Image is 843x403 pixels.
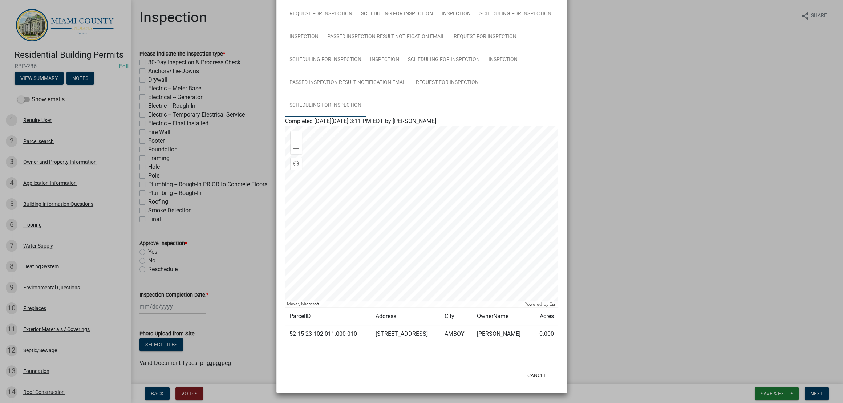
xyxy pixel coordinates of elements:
[437,3,475,26] a: Inspection
[285,301,523,307] div: Maxar, Microsoft
[371,308,440,325] td: Address
[522,369,552,382] button: Cancel
[412,71,483,94] a: Request for Inspection
[285,48,366,72] a: Scheduling for Inspection
[449,25,521,49] a: Request for Inspection
[440,308,473,325] td: City
[366,48,404,72] a: Inspection
[285,25,323,49] a: Inspection
[371,325,440,343] td: [STREET_ADDRESS]
[285,308,371,325] td: ParcelID
[532,308,558,325] td: Acres
[285,118,436,125] span: Completed [DATE][DATE] 3:11 PM EDT by [PERSON_NAME]
[285,3,357,26] a: Request for Inspection
[291,158,302,170] div: Find my location
[473,308,532,325] td: OwnerName
[291,143,302,154] div: Zoom out
[291,131,302,143] div: Zoom in
[532,325,558,343] td: 0.000
[550,302,556,307] a: Esri
[285,94,366,117] a: Scheduling for Inspection
[523,301,558,307] div: Powered by
[475,3,556,26] a: Scheduling for Inspection
[404,48,484,72] a: Scheduling for Inspection
[484,48,522,72] a: Inspection
[440,325,473,343] td: AMBOY
[285,71,412,94] a: Passed Inspection Result Notification Email
[473,325,532,343] td: [PERSON_NAME]
[323,25,449,49] a: Passed Inspection Result Notification Email
[357,3,437,26] a: Scheduling for Inspection
[285,325,371,343] td: 52-15-23-102-011.000-010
